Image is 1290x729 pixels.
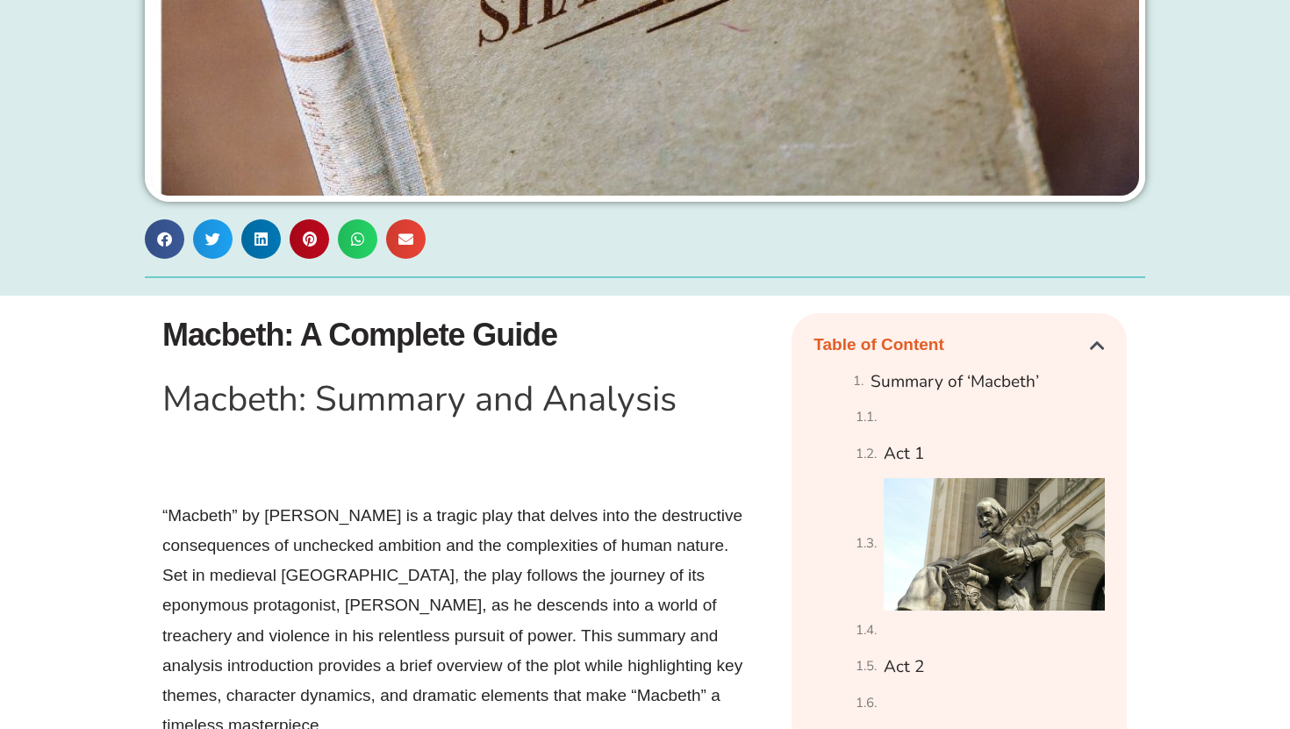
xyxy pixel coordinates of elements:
[338,219,377,259] div: Share on whatsapp
[871,367,1039,397] a: Summary of ‘Macbeth’
[1090,337,1105,354] div: Close table of contents
[193,219,233,259] div: Share on twitter
[162,313,774,357] h1: Macbeth: A Complete Guide
[241,219,281,259] div: Share on linkedin
[813,335,1090,355] h4: Table of Content
[989,531,1290,729] iframe: Chat Widget
[884,652,924,683] a: Act 2
[162,375,750,424] h1: Macbeth: Summary and Analysis
[145,219,184,259] div: Share on facebook
[884,439,924,469] a: Act 1
[290,219,329,259] div: Share on pinterest
[386,219,426,259] div: Share on email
